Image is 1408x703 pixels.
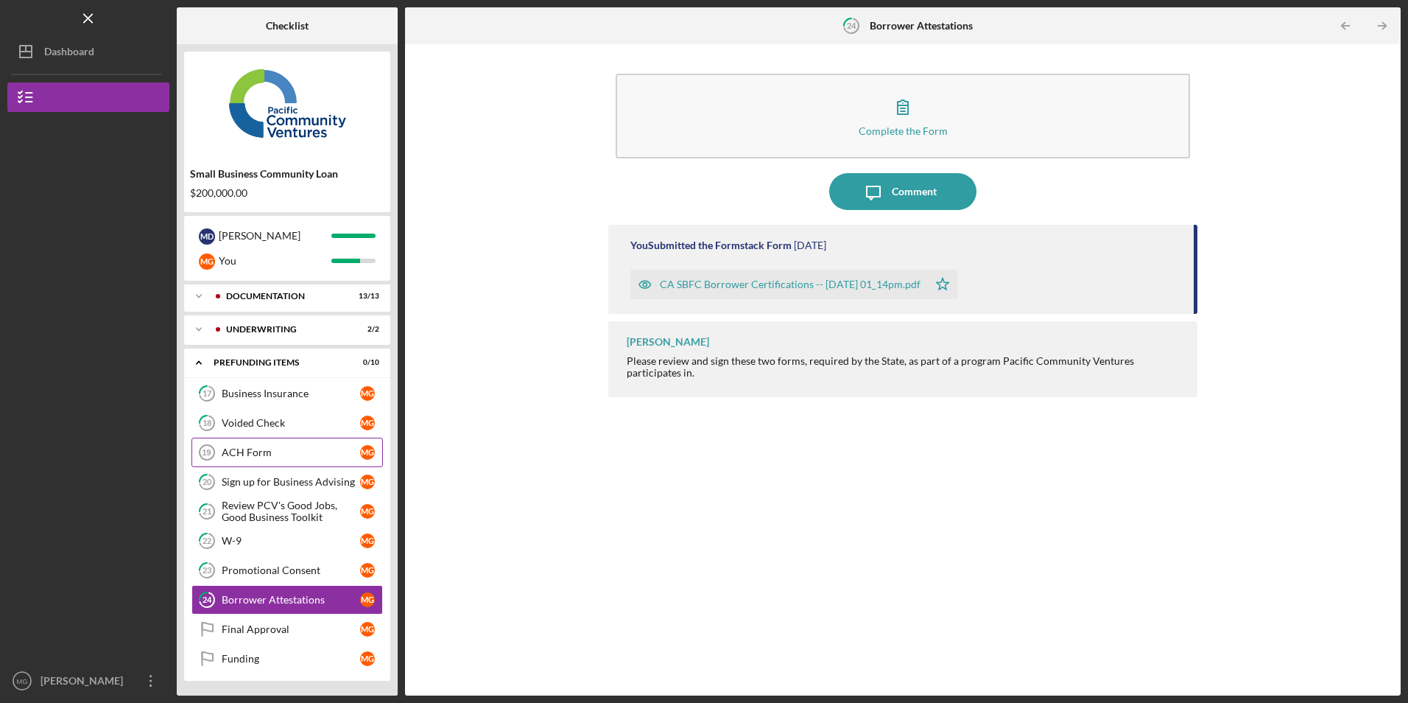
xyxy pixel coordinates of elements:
[859,125,948,136] div: Complete the Form
[829,173,976,210] button: Comment
[222,417,360,429] div: Voided Check
[360,622,375,637] div: M G
[892,173,937,210] div: Comment
[191,379,383,408] a: 17Business InsuranceMG
[360,651,375,666] div: M G
[222,447,360,458] div: ACH Form
[203,507,211,517] tspan: 21
[203,595,212,605] tspan: 24
[360,475,375,489] div: M G
[353,358,379,367] div: 0 / 10
[630,270,957,299] button: CA SBFC Borrower Certifications -- [DATE] 01_14pm.pdf
[190,187,384,199] div: $200,000.00
[353,325,379,334] div: 2 / 2
[191,615,383,644] a: Final ApprovalMG
[37,666,133,699] div: [PERSON_NAME]
[360,504,375,519] div: M G
[199,253,215,270] div: M G
[353,292,379,301] div: 13 / 13
[222,564,360,576] div: Promotional Consent
[191,585,383,615] a: 24Borrower AttestationsMG
[660,279,921,290] div: CA SBFC Borrower Certifications -- [DATE] 01_14pm.pdf
[203,536,211,546] tspan: 22
[222,388,360,399] div: Business Insurance
[44,37,94,70] div: Dashboard
[226,292,342,301] div: Documentation
[199,228,215,245] div: M D
[191,408,383,438] a: 18Voided CheckMG
[184,59,390,147] img: Product logo
[360,534,375,548] div: M G
[191,438,383,467] a: 19ACH FormMG
[627,336,709,348] div: [PERSON_NAME]
[870,20,973,32] b: Borrower Attestations
[191,556,383,585] a: 23Promotional ConsentMG
[222,653,360,665] div: Funding
[7,666,169,696] button: MG[PERSON_NAME]
[191,526,383,556] a: 22W-9MG
[203,566,211,576] tspan: 23
[191,467,383,497] a: 20Sign up for Business AdvisingMG
[630,239,792,251] div: You Submitted the Formstack Form
[360,592,375,607] div: M G
[222,476,360,488] div: Sign up for Business Advising
[266,20,309,32] b: Checklist
[219,248,331,273] div: You
[203,478,212,487] tspan: 20
[16,677,27,685] text: MG
[222,500,360,523] div: Review PCV's Good Jobs, Good Business Toolkit
[360,563,375,578] div: M G
[191,497,383,526] a: 21Review PCV's Good Jobs, Good Business ToolkitMG
[191,644,383,674] a: FundingMG
[616,74,1189,158] button: Complete the Form
[360,445,375,460] div: M G
[219,223,331,248] div: [PERSON_NAME]
[222,623,360,635] div: Final Approval
[222,535,360,547] div: W-9
[203,389,212,399] tspan: 17
[847,21,856,30] tspan: 24
[203,419,211,428] tspan: 18
[360,386,375,401] div: M G
[627,355,1182,379] div: Please review and sign these two forms, required by the State, as part of a program Pacific Commu...
[222,594,360,606] div: Borrower Attestations
[214,358,342,367] div: Prefunding Items
[202,448,211,457] tspan: 19
[190,168,384,180] div: Small Business Community Loan
[360,416,375,430] div: M G
[794,239,826,251] time: 2025-09-23 17:14
[226,325,342,334] div: Underwriting
[7,37,169,66] button: Dashboard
